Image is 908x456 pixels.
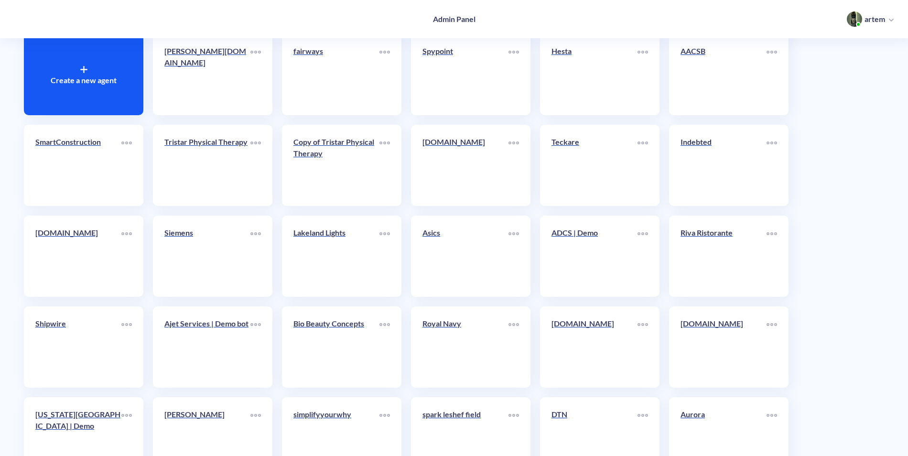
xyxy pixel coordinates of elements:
p: fairways [293,45,379,57]
p: Lakeland Lights [293,227,379,239]
p: Spypoint [422,45,508,57]
p: [US_STATE][GEOGRAPHIC_DATA] | Demo [35,409,121,432]
a: Spypoint [422,45,508,104]
a: [DOMAIN_NAME] [551,318,638,376]
p: artem [865,14,885,24]
p: Siemens [164,227,250,239]
p: [DOMAIN_NAME] [35,227,121,239]
a: Siemens [164,227,250,285]
p: Create a new agent [51,75,117,86]
p: Bio Beauty Concepts [293,318,379,329]
a: [PERSON_NAME][DOMAIN_NAME] [164,45,250,104]
a: Indebted [681,136,767,195]
a: SmartConstruction [35,136,121,195]
h4: Admin Panel [433,14,476,23]
p: Hesta [551,45,638,57]
a: Ajet Services | Demo bot [164,318,250,376]
p: Teckare [551,136,638,148]
p: Copy of Tristar Physical Therapy [293,136,379,159]
a: Hesta [551,45,638,104]
a: [DOMAIN_NAME] [35,227,121,285]
p: [PERSON_NAME] [164,409,250,420]
p: [PERSON_NAME][DOMAIN_NAME] [164,45,250,68]
p: Ajet Services | Demo bot [164,318,250,329]
p: Tristar Physical Therapy [164,136,250,148]
p: Royal Navy [422,318,508,329]
button: user photoartem [842,11,898,28]
p: SmartConstruction [35,136,121,148]
p: Aurora [681,409,767,420]
img: user photo [847,11,862,27]
a: AACSB [681,45,767,104]
p: [DOMAIN_NAME] [681,318,767,329]
p: spark leshef field [422,409,508,420]
p: ADCS | Demo [551,227,638,239]
a: ADCS | Demo [551,227,638,285]
a: Royal Navy [422,318,508,376]
p: Indebted [681,136,767,148]
p: Asics [422,227,508,239]
a: Bio Beauty Concepts [293,318,379,376]
p: DTN [551,409,638,420]
p: AACSB [681,45,767,57]
a: Copy of Tristar Physical Therapy [293,136,379,195]
a: Shipwire [35,318,121,376]
a: fairways [293,45,379,104]
a: Lakeland Lights [293,227,379,285]
a: Asics [422,227,508,285]
a: [DOMAIN_NAME] [681,318,767,376]
a: Tristar Physical Therapy [164,136,250,195]
a: Teckare [551,136,638,195]
p: [DOMAIN_NAME] [551,318,638,329]
p: Shipwire [35,318,121,329]
p: simplifyyourwhy [293,409,379,420]
a: Riva Ristorante [681,227,767,285]
p: Riva Ristorante [681,227,767,239]
p: [DOMAIN_NAME] [422,136,508,148]
a: [DOMAIN_NAME] [422,136,508,195]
